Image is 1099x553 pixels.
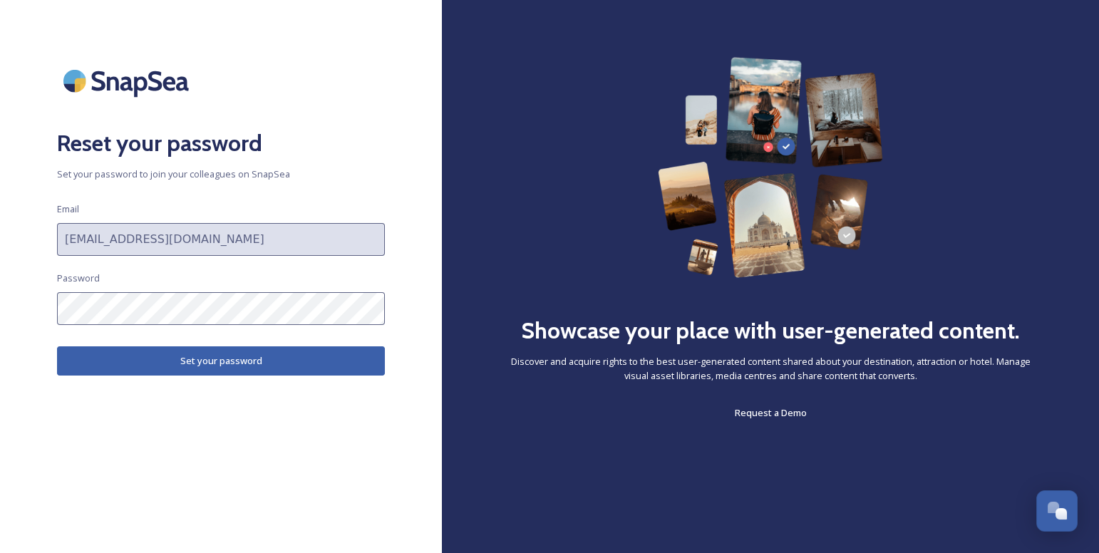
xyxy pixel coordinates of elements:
img: 63b42ca75bacad526042e722_Group%20154-p-800.png [658,57,884,278]
a: Request a Demo [735,404,807,421]
button: Set your password [57,346,385,376]
span: Email [57,202,79,216]
button: Open Chat [1036,490,1078,532]
h2: Showcase your place with user-generated content. [521,314,1020,348]
span: Discover and acquire rights to the best user-generated content shared about your destination, att... [499,355,1042,382]
span: Password [57,272,100,285]
span: Set your password to join your colleagues on SnapSea [57,167,385,181]
span: Request a Demo [735,406,807,419]
img: SnapSea Logo [57,57,200,105]
h2: Reset your password [57,126,385,160]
